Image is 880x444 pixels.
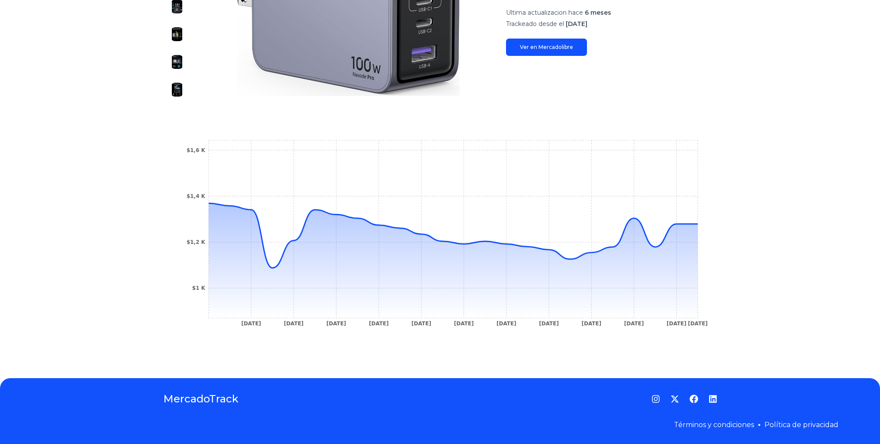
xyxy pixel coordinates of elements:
[651,395,660,403] a: Instagram
[581,321,601,327] tspan: [DATE]
[674,421,754,429] a: Términos y condiciones
[585,9,611,16] span: 6 meses
[506,39,587,56] a: Ver en Mercadolibre
[186,147,205,153] tspan: $1,6 K
[624,321,644,327] tspan: [DATE]
[667,321,687,327] tspan: [DATE]
[170,83,184,97] img: UGREEN Nexode Pro 100W Cargador Tipo C, PPS GAN Cargador de Pared 3 Puertos Carga Rápida
[186,239,205,245] tspan: $1,2 K
[326,321,346,327] tspan: [DATE]
[170,55,184,69] img: UGREEN Nexode Pro 100W Cargador Tipo C, PPS GAN Cargador de Pared 3 Puertos Carga Rápida
[192,285,205,291] tspan: $1 K
[539,321,559,327] tspan: [DATE]
[170,27,184,41] img: UGREEN Nexode Pro 100W Cargador Tipo C, PPS GAN Cargador de Pared 3 Puertos Carga Rápida
[284,321,303,327] tspan: [DATE]
[690,395,698,403] a: Facebook
[369,321,389,327] tspan: [DATE]
[186,193,205,199] tspan: $1,4 K
[496,321,516,327] tspan: [DATE]
[709,395,717,403] a: LinkedIn
[688,321,708,327] tspan: [DATE]
[163,392,239,406] a: MercadoTrack
[506,9,583,16] span: Ultima actualizacion hace
[241,321,261,327] tspan: [DATE]
[506,20,564,28] span: Trackeado desde el
[566,20,587,28] span: [DATE]
[454,321,474,327] tspan: [DATE]
[670,395,679,403] a: Twitter
[764,421,838,429] a: Política de privacidad
[411,321,431,327] tspan: [DATE]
